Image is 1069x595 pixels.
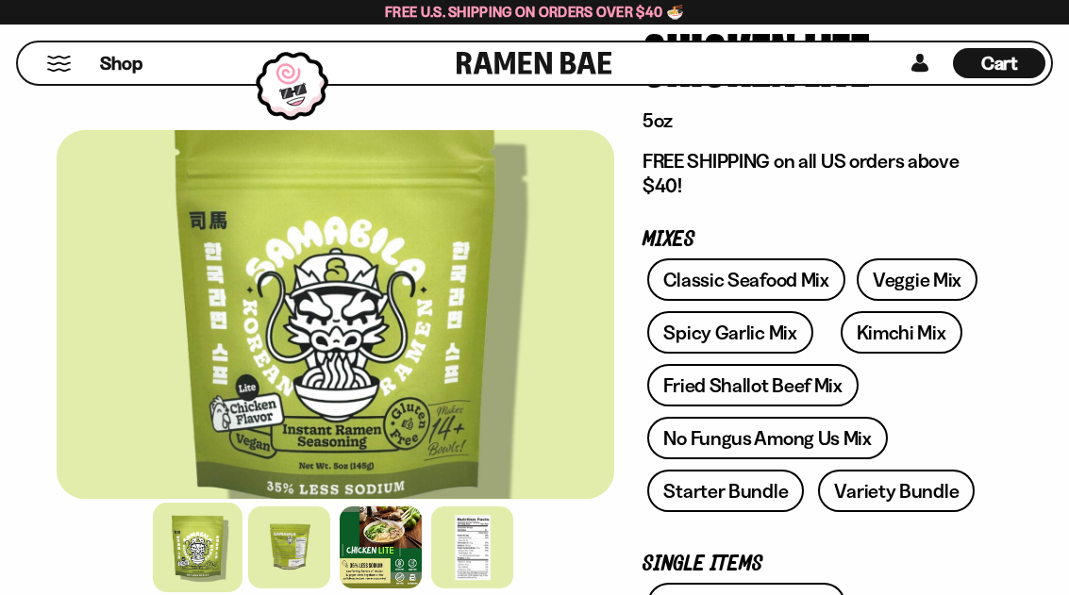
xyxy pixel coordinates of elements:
a: Kimchi Mix [841,311,962,354]
a: Shop [100,48,142,78]
a: Fried Shallot Beef Mix [647,364,858,406]
a: Starter Bundle [647,470,804,512]
a: Spicy Garlic Mix [647,311,812,354]
span: Shop [100,51,142,76]
a: Classic Seafood Mix [647,258,844,301]
p: Single Items [643,555,984,573]
button: Mobile Menu Trigger [46,56,72,72]
p: FREE SHIPPING on all US orders above $40! [643,149,984,199]
span: Cart [981,52,1018,74]
a: Veggie Mix [857,258,977,301]
div: Cart [953,42,1045,84]
a: Variety Bundle [818,470,975,512]
p: Mixes [643,231,984,249]
a: No Fungus Among Us Mix [647,417,887,459]
span: Free U.S. Shipping on Orders over $40 🍜 [385,3,684,21]
p: 5oz [643,108,984,133]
